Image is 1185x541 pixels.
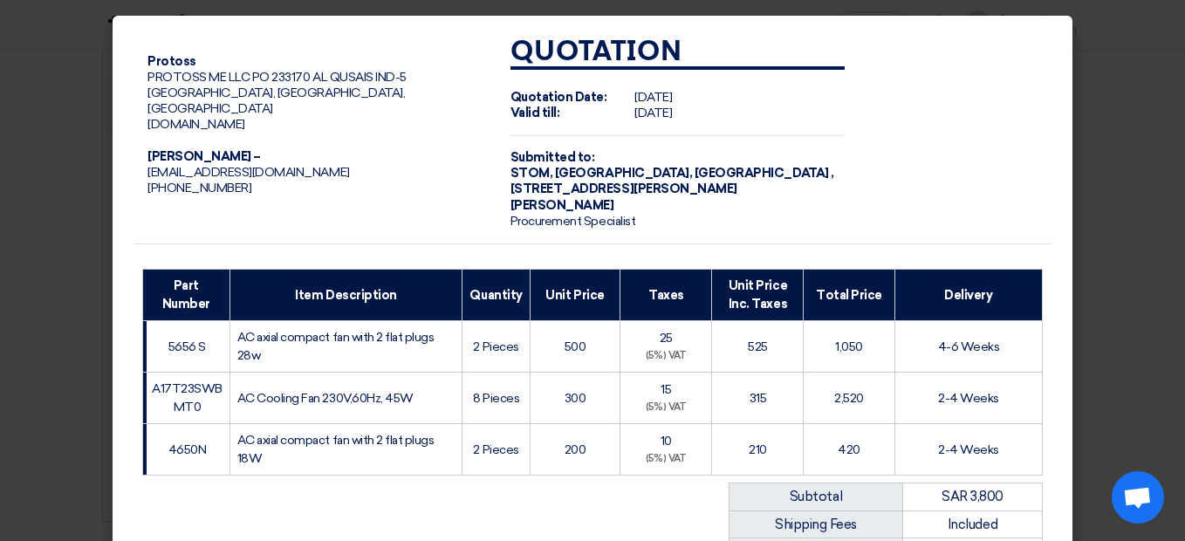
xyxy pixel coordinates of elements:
[143,373,230,424] td: A17T23SWB MT0
[473,391,519,406] span: 8 Pieces
[229,270,462,321] th: Item Description
[510,38,682,66] strong: Quotation
[473,339,518,354] span: 2 Pieces
[627,349,704,364] div: (5%) VAT
[729,483,903,511] td: Subtotal
[147,54,483,70] div: Protoss
[627,452,704,467] div: (5%) VAT
[804,270,894,321] th: Total Price
[237,433,435,466] span: AC axial compact fan with 2 flat plugs 18W
[510,106,560,120] strong: Valid till:
[510,166,834,196] span: [GEOGRAPHIC_DATA], [GEOGRAPHIC_DATA] ,[STREET_ADDRESS][PERSON_NAME]
[147,149,483,165] div: [PERSON_NAME] –
[729,510,903,538] td: Shipping Fees
[712,270,804,321] th: Unit Price Inc. Taxes
[938,339,1000,354] span: 4-6 Weeks
[634,106,672,120] span: [DATE]
[510,90,607,105] strong: Quotation Date:
[748,339,768,354] span: 525
[902,483,1042,511] td: SAR 3,800
[143,424,230,476] td: 4650N
[147,70,407,116] span: PROTOSS ME LLC PO 233170 AL QUSAIS IND-5 [GEOGRAPHIC_DATA], [GEOGRAPHIC_DATA], [GEOGRAPHIC_DATA]
[143,270,230,321] th: Part Number
[237,391,414,406] span: AC Cooling Fan 230V,60Hz, 45W
[834,391,864,406] span: 2,520
[147,181,251,195] span: [PHONE_NUMBER]
[147,165,350,180] span: [EMAIL_ADDRESS][DOMAIN_NAME]
[749,442,767,457] span: 210
[838,442,860,457] span: 420
[1112,471,1164,524] div: Open chat
[565,339,586,354] span: 500
[634,90,672,105] span: [DATE]
[510,198,614,213] span: [PERSON_NAME]
[143,321,230,373] td: 5656 S
[237,330,435,363] span: AC axial compact fan with 2 flat plugs 28w
[620,270,712,321] th: Taxes
[565,442,586,457] span: 200
[565,391,586,406] span: 300
[661,382,671,397] span: 15
[660,331,673,346] span: 25
[661,434,672,449] span: 10
[938,442,999,457] span: 2-4 Weeks
[894,270,1042,321] th: Delivery
[938,391,999,406] span: 2-4 Weeks
[750,391,767,406] span: 315
[627,401,704,415] div: (5%) VAT
[510,166,553,181] span: STOM,
[530,270,620,321] th: Unit Price
[473,442,518,457] span: 2 Pieces
[510,214,635,229] span: Procurement Specialist
[462,270,530,321] th: Quantity
[510,150,595,165] strong: Submitted to:
[835,339,863,354] span: 1,050
[948,517,997,532] span: Included
[147,117,245,132] span: [DOMAIN_NAME]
